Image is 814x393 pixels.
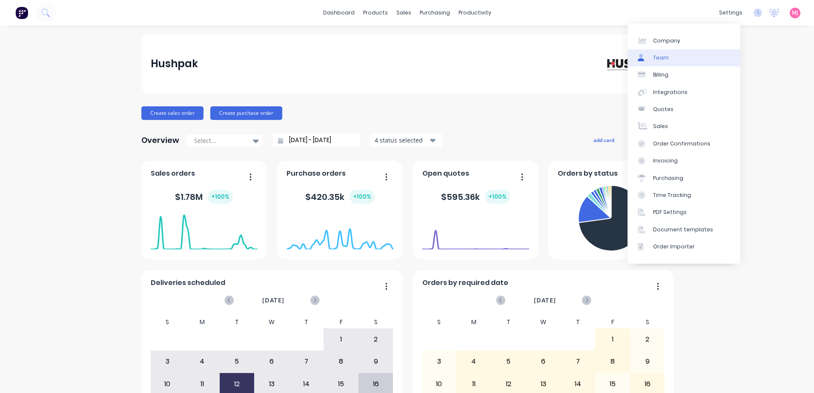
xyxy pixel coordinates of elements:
div: 6 [255,351,289,372]
div: sales [392,6,416,19]
img: Hushpak [604,56,663,71]
span: Purchase orders [287,168,346,179]
div: S [358,316,393,328]
div: 8 [324,351,358,372]
div: + 100 % [350,190,375,204]
div: W [526,316,561,328]
div: 3 [422,351,456,372]
div: 5 [220,351,254,372]
a: dashboard [319,6,359,19]
button: Create purchase order [210,106,282,120]
div: 4 status selected [375,136,428,145]
div: 9 [359,351,393,372]
div: W [254,316,289,328]
div: PDF Settings [653,208,687,216]
span: Open quotes [422,168,469,179]
span: Sales orders [151,168,195,179]
div: 1 [596,329,630,350]
div: 9 [631,351,665,372]
div: Order Confirmations [653,140,711,148]
div: Time Tracking [653,191,691,199]
a: Time Tracking [628,187,740,204]
div: productivity [454,6,496,19]
div: M [456,316,491,328]
div: 1 [324,329,358,350]
div: 4 [185,351,219,372]
span: [DATE] [262,296,284,305]
div: F [324,316,358,328]
div: 7 [561,351,595,372]
button: 4 status selected [370,134,442,147]
div: Purchasing [653,174,683,182]
div: Billing [653,71,668,79]
a: Order Confirmations [628,135,740,152]
img: Factory [15,6,28,19]
div: 4 [457,351,491,372]
div: 2 [359,329,393,350]
div: + 100 % [208,190,233,204]
a: Company [628,32,740,49]
div: settings [715,6,747,19]
div: $ 1.78M [175,190,233,204]
div: T [491,316,526,328]
a: Document templates [628,221,740,238]
a: Sales [628,118,740,135]
button: add card [588,134,620,145]
div: S [150,316,185,328]
span: Orders by required date [422,278,508,288]
div: T [561,316,596,328]
div: T [289,316,324,328]
a: Billing [628,66,740,83]
a: Order Importer [628,238,740,255]
div: 3 [151,351,185,372]
span: MJ [792,9,798,17]
button: Create sales order [141,106,203,120]
div: Quotes [653,105,674,113]
div: $ 595.36k [441,190,510,204]
a: Integrations [628,84,740,101]
div: Invoicing [653,157,678,165]
div: F [595,316,630,328]
div: Document templates [653,226,713,234]
div: purchasing [416,6,454,19]
div: products [359,6,392,19]
div: Team [653,54,669,62]
div: S [422,316,457,328]
div: + 100 % [485,190,510,204]
div: Integrations [653,88,688,96]
div: 5 [492,351,526,372]
a: Quotes [628,101,740,118]
div: 7 [289,351,324,372]
div: T [220,316,255,328]
div: Sales [653,122,668,130]
span: [DATE] [534,296,556,305]
span: Orders by status [558,168,618,179]
div: Overview [141,132,179,149]
a: Team [628,49,740,66]
div: 8 [596,351,630,372]
div: 2 [631,329,665,350]
div: Company [653,37,680,45]
div: 6 [526,351,560,372]
a: PDF Settings [628,204,740,221]
a: Purchasing [628,169,740,186]
div: S [630,316,665,328]
a: Invoicing [628,152,740,169]
div: Order Importer [653,243,695,251]
div: M [185,316,220,328]
div: Hushpak [151,55,198,72]
div: $ 420.35k [305,190,375,204]
button: edit dashboard [625,134,673,145]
